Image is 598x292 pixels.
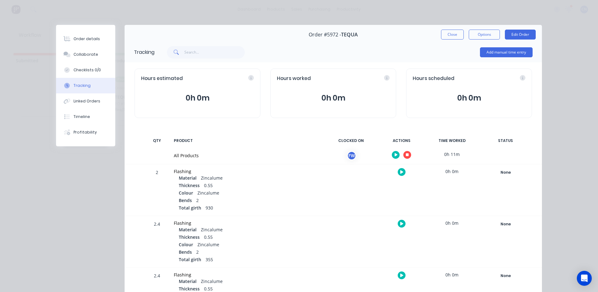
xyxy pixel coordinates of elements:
div: 2 [179,249,320,256]
button: Tracking [56,78,115,93]
button: 0h 0m [277,92,390,104]
div: 0.55 [179,182,320,190]
div: Profitability [74,130,97,135]
div: Flashing [174,168,320,175]
span: Order #5972 - [309,32,341,38]
div: 930 [179,205,320,212]
span: Bends [179,197,192,204]
button: 0h 0m [141,92,254,104]
div: Collaborate [74,52,98,57]
span: Material [179,175,197,181]
div: Tracking [74,83,91,88]
span: Thickness [179,285,200,292]
div: Zincalume [179,190,320,197]
button: Add manual time entry [480,47,533,57]
span: Total girth [179,256,201,263]
button: Options [469,30,500,40]
div: Zincalume [179,278,320,285]
button: Profitability [56,125,115,140]
div: 0.55 [179,234,320,241]
div: Checklists 0/0 [74,67,101,73]
div: 355 [179,256,320,264]
div: 2.4 [148,217,166,267]
div: Zincalume [179,241,320,249]
span: TEQUA [341,32,358,38]
button: None [483,271,528,280]
div: 0h 11m [429,147,475,161]
span: Colour [179,241,193,248]
span: Material [179,226,197,233]
span: Hours worked [277,75,311,82]
button: Order details [56,31,115,47]
span: Colour [179,190,193,196]
span: Bends [179,249,192,255]
div: 2 [148,165,166,216]
span: Total girth [179,205,201,211]
span: Thickness [179,182,200,189]
div: QTY [148,134,166,147]
button: None [483,168,528,177]
div: Flashing [174,220,320,226]
span: Hours scheduled [413,75,454,82]
div: 0h 0m [429,216,475,230]
div: None [483,220,528,228]
div: Flashing [174,271,320,278]
button: Linked Orders [56,93,115,109]
div: 0h 0m [429,164,475,178]
button: 0h 0m [413,92,525,104]
button: Checklists 0/0 [56,62,115,78]
div: TIME WORKED [429,134,475,147]
div: Order details [74,36,100,42]
div: Timeline [74,114,90,120]
div: Zincalume [179,226,320,234]
div: STATUS [479,134,532,147]
button: Timeline [56,109,115,125]
button: Edit Order [505,30,536,40]
div: Zincalume [179,175,320,182]
div: ACTIONS [378,134,425,147]
div: Tracking [134,49,154,56]
div: FW [347,151,356,160]
span: Thickness [179,234,200,240]
div: Open Intercom Messenger [577,271,592,286]
div: 2 [179,197,320,205]
span: Hours estimated [141,75,183,82]
div: All Products [174,152,320,159]
div: 0h 0m [429,268,475,282]
button: Collaborate [56,47,115,62]
span: Material [179,278,197,285]
input: Search... [184,46,245,59]
div: CLOCKED ON [328,134,374,147]
div: Linked Orders [74,98,100,104]
button: None [483,220,528,228]
div: PRODUCT [170,134,324,147]
button: Close [441,30,464,40]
